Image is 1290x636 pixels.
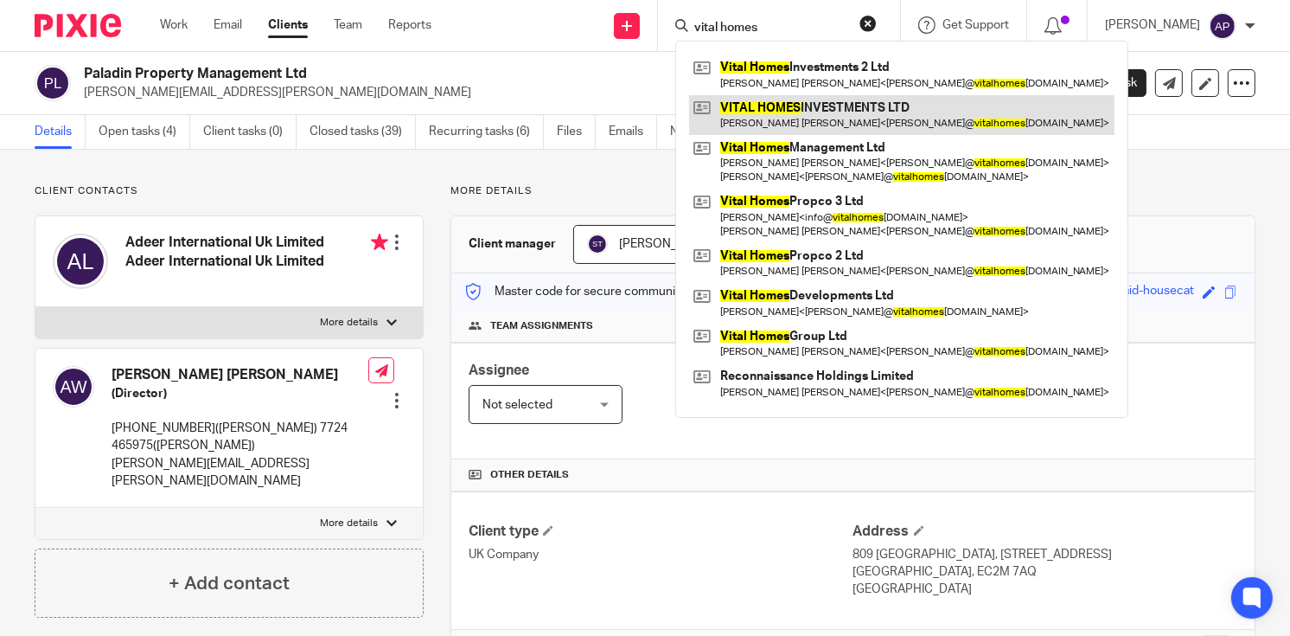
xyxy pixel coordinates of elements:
[464,283,763,300] p: Master code for secure communications and files
[490,319,593,333] span: Team assignments
[99,115,190,149] a: Open tasks (4)
[557,115,596,149] a: Files
[693,21,848,36] input: Search
[619,238,714,250] span: [PERSON_NAME]
[84,84,1020,101] p: [PERSON_NAME][EMAIL_ADDRESS][PERSON_NAME][DOMAIN_NAME]
[310,115,416,149] a: Closed tasks (39)
[853,563,1237,581] p: [GEOGRAPHIC_DATA], EC2M 7AQ
[112,420,368,455] p: [PHONE_NUMBER]([PERSON_NAME]) 7724 465975([PERSON_NAME])
[320,316,378,330] p: More details
[469,363,529,377] span: Assignee
[609,115,657,149] a: Emails
[112,385,368,402] h5: (Director)
[169,570,290,597] h4: + Add contact
[388,16,431,34] a: Reports
[84,65,833,83] h2: Paladin Property Management Ltd
[35,115,86,149] a: Details
[450,184,1255,198] p: More details
[1209,12,1236,40] img: svg%3E
[482,399,552,411] span: Not selected
[35,14,121,37] img: Pixie
[53,234,108,289] img: svg%3E
[587,234,608,254] img: svg%3E
[859,15,877,32] button: Clear
[942,19,1009,31] span: Get Support
[35,65,71,101] img: svg%3E
[853,523,1237,541] h4: Address
[469,546,853,563] p: UK Company
[853,546,1237,563] p: 809 [GEOGRAPHIC_DATA], [STREET_ADDRESS]
[268,16,308,34] a: Clients
[214,16,242,34] a: Email
[1105,16,1200,34] p: [PERSON_NAME]
[334,16,362,34] a: Team
[35,184,424,198] p: Client contacts
[112,366,368,384] h4: [PERSON_NAME] [PERSON_NAME]
[429,115,544,149] a: Recurring tasks (6)
[125,234,388,271] h4: Adeer International Uk Limited Adeer International Uk Limited
[490,468,569,482] span: Other details
[203,115,297,149] a: Client tasks (0)
[371,234,388,251] i: Primary
[320,517,378,530] p: More details
[469,523,853,541] h4: Client type
[112,455,368,491] p: [PERSON_NAME][EMAIL_ADDRESS][PERSON_NAME][DOMAIN_NAME]
[469,235,556,253] h3: Client manager
[853,581,1237,598] p: [GEOGRAPHIC_DATA]
[160,16,188,34] a: Work
[53,366,94,408] img: svg%3E
[670,115,733,149] a: Notes (4)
